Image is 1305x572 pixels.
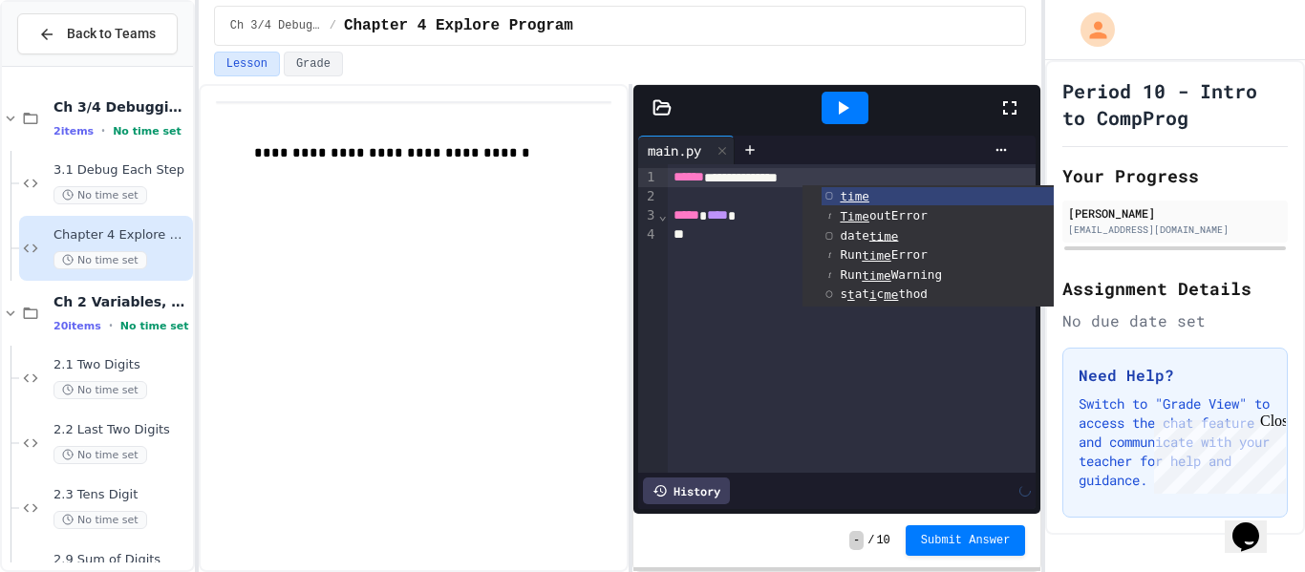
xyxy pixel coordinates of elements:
[906,525,1026,556] button: Submit Answer
[1062,77,1288,131] h1: Period 10 - Intro to CompProg
[840,208,927,222] span: outError
[113,125,182,138] span: No time set
[638,136,735,164] div: main.py
[230,18,322,33] span: Ch 3/4 Debugging/Modules
[53,125,94,138] span: 2 items
[1062,309,1288,332] div: No due date set
[862,268,890,283] span: time
[638,206,657,225] div: 3
[8,8,132,121] div: Chat with us now!Close
[840,209,868,223] span: Time
[120,320,189,332] span: No time set
[638,225,657,244] div: 4
[638,168,657,187] div: 1
[53,422,189,438] span: 2.2 Last Two Digits
[638,140,711,160] div: main.py
[53,511,147,529] span: No time set
[101,123,105,138] span: •
[1062,275,1288,302] h2: Assignment Details
[849,531,864,550] span: -
[1079,394,1272,490] p: Switch to "Grade View" to access the chat feature and communicate with your teacher for help and ...
[53,251,147,269] span: No time set
[862,248,890,263] span: time
[840,189,868,203] span: time
[53,357,189,373] span: 2.1 Two Digits
[53,487,189,503] span: 2.3 Tens Digit
[53,162,189,179] span: 3.1 Debug Each Step
[840,286,927,301] span: s at c thod
[284,52,343,76] button: Grade
[1060,8,1120,52] div: My Account
[1068,204,1282,222] div: [PERSON_NAME]
[1079,364,1272,387] h3: Need Help?
[53,552,189,568] span: 2.9 Sum of Digits
[67,24,156,44] span: Back to Teams
[330,18,336,33] span: /
[214,52,280,76] button: Lesson
[1062,162,1288,189] h2: Your Progress
[847,287,855,302] span: t
[1146,413,1286,494] iframe: chat widget
[1225,496,1286,553] iframe: chat widget
[840,228,898,243] span: date
[884,287,898,302] span: me
[638,187,657,206] div: 2
[109,318,113,333] span: •
[53,227,189,244] span: Chapter 4 Explore Program
[840,267,942,282] span: Run Warning
[643,477,730,504] div: History
[344,14,573,37] span: Chapter 4 Explore Program
[53,186,147,204] span: No time set
[869,228,898,243] span: time
[869,287,877,302] span: i
[657,207,667,222] span: Fold line
[53,98,189,116] span: Ch 3/4 Debugging/Modules
[53,446,147,464] span: No time set
[840,247,927,262] span: Run Error
[876,533,889,548] span: 10
[921,533,1011,548] span: Submit Answer
[867,533,874,548] span: /
[17,13,178,54] button: Back to Teams
[53,293,189,310] span: Ch 2 Variables, Statements & Expressions
[53,320,101,332] span: 20 items
[1068,222,1282,237] div: [EMAIL_ADDRESS][DOMAIN_NAME]
[802,185,1054,307] ul: Completions
[53,381,147,399] span: No time set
